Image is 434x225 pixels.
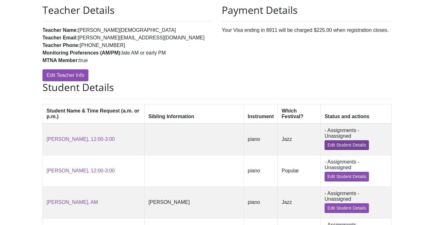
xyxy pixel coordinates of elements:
a: [PERSON_NAME], 12:00-3:00 [47,136,115,142]
li: [PERSON_NAME][DEMOGRAPHIC_DATA] [42,26,212,34]
td: - Assignments - Unassigned [321,124,392,155]
strong: Teacher Email: [42,35,78,40]
li: true [42,57,212,64]
th: Which Festival? [278,104,321,124]
td: Jazz [278,124,321,155]
th: Student Name & Time Request (a.m. or p.m.) [43,104,145,124]
th: Status and actions [321,104,392,124]
li: [PERSON_NAME][EMAIL_ADDRESS][DOMAIN_NAME] [42,34,212,42]
li: late AM or early PM [42,49,212,57]
a: Edit Student Details [325,140,369,150]
td: - Assignments - Unassigned [321,187,392,218]
h2: Payment Details [222,4,392,16]
a: Edit Student Details [325,172,369,182]
h2: Student Details [42,81,392,93]
div: Your Visa ending in 8911 will be charged $225.00 when registration closes. [217,4,396,81]
td: piano [244,155,278,187]
td: piano [244,187,278,218]
th: Instrument [244,104,278,124]
a: [PERSON_NAME], 12:00-3:00 [47,168,115,173]
td: - Assignments - Unassigned [321,155,392,187]
strong: Teacher Name: [42,27,78,33]
li: [PHONE_NUMBER] [42,42,212,49]
td: Popular [278,155,321,187]
h2: Teacher Details [42,4,212,16]
td: piano [244,124,278,155]
td: [PERSON_NAME] [144,187,244,218]
strong: MTNA Member: [42,58,79,63]
th: Sibling Information [144,104,244,124]
a: Edit Teacher Info [42,69,88,81]
strong: Teacher Phone: [42,43,80,48]
td: Jazz [278,187,321,218]
a: Edit Student Details [325,203,369,213]
strong: Monitoring Preferences (AM/PM): [42,50,122,55]
a: [PERSON_NAME], AM [47,199,98,205]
